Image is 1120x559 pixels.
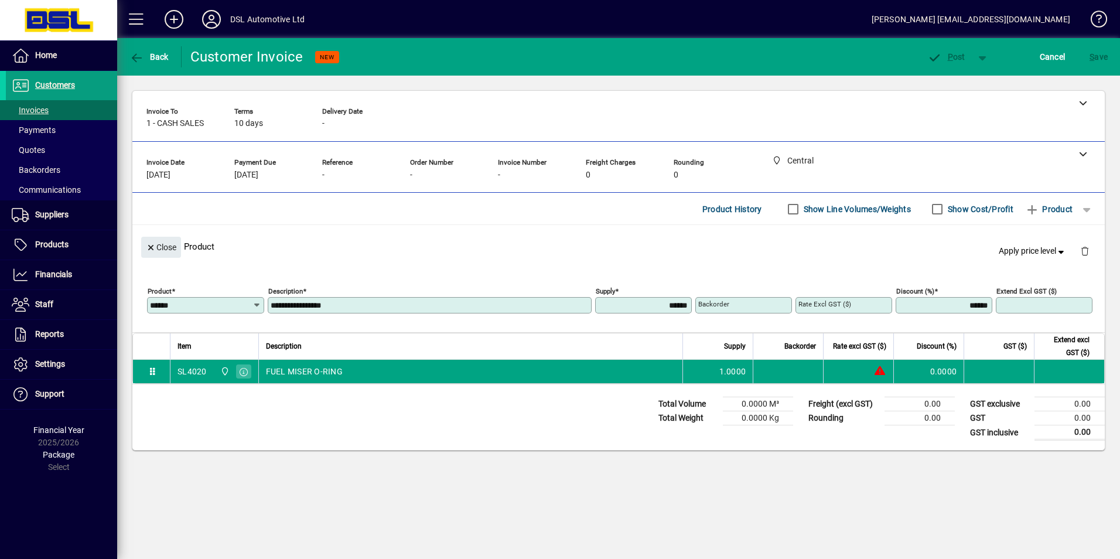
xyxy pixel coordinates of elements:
[1087,46,1111,67] button: Save
[117,46,182,67] app-page-header-button: Back
[1071,246,1099,256] app-page-header-button: Delete
[1040,47,1066,66] span: Cancel
[1082,2,1105,40] a: Knowledge Base
[1034,425,1105,440] td: 0.00
[896,287,934,295] mat-label: Discount (%)
[6,380,117,409] a: Support
[801,203,911,215] label: Show Line Volumes/Weights
[266,340,302,353] span: Description
[35,389,64,398] span: Support
[872,10,1070,29] div: [PERSON_NAME] [EMAIL_ADDRESS][DOMAIN_NAME]
[12,165,60,175] span: Backorders
[1019,199,1078,220] button: Product
[948,52,953,62] span: P
[234,171,258,180] span: [DATE]
[698,300,729,308] mat-label: Backorder
[833,340,886,353] span: Rate excl GST ($)
[6,260,117,289] a: Financials
[996,287,1057,295] mat-label: Extend excl GST ($)
[1090,52,1094,62] span: S
[177,366,207,377] div: SL4020
[1090,47,1108,66] span: ave
[190,47,303,66] div: Customer Invoice
[964,397,1034,411] td: GST exclusive
[1003,340,1027,353] span: GST ($)
[146,238,176,257] span: Close
[177,340,192,353] span: Item
[798,300,851,308] mat-label: Rate excl GST ($)
[410,171,412,180] span: -
[1071,237,1099,265] button: Delete
[927,52,965,62] span: ost
[1037,46,1068,67] button: Cancel
[6,140,117,160] a: Quotes
[6,290,117,319] a: Staff
[35,299,53,309] span: Staff
[193,9,230,30] button: Profile
[322,171,325,180] span: -
[6,41,117,70] a: Home
[653,411,723,425] td: Total Weight
[12,105,49,115] span: Invoices
[1025,200,1073,219] span: Product
[320,53,334,61] span: NEW
[1034,411,1105,425] td: 0.00
[35,359,65,369] span: Settings
[12,125,56,135] span: Payments
[35,50,57,60] span: Home
[964,411,1034,425] td: GST
[702,200,762,219] span: Product History
[803,397,885,411] td: Freight (excl GST)
[6,120,117,140] a: Payments
[586,171,590,180] span: 0
[129,52,169,62] span: Back
[723,397,793,411] td: 0.0000 M³
[6,160,117,180] a: Backorders
[146,171,170,180] span: [DATE]
[994,241,1071,262] button: Apply price level
[999,245,1067,257] span: Apply price level
[148,287,172,295] mat-label: Product
[12,145,45,155] span: Quotes
[653,397,723,411] td: Total Volume
[1034,397,1105,411] td: 0.00
[1042,333,1090,359] span: Extend excl GST ($)
[885,411,955,425] td: 0.00
[35,329,64,339] span: Reports
[127,46,172,67] button: Back
[138,241,184,252] app-page-header-button: Close
[141,237,181,258] button: Close
[498,171,500,180] span: -
[322,119,325,128] span: -
[155,9,193,30] button: Add
[6,100,117,120] a: Invoices
[35,240,69,249] span: Products
[43,450,74,459] span: Package
[6,200,117,230] a: Suppliers
[234,119,263,128] span: 10 days
[35,270,72,279] span: Financials
[217,365,231,378] span: Central
[724,340,746,353] span: Supply
[893,360,964,383] td: 0.0000
[719,366,746,377] span: 1.0000
[964,425,1034,440] td: GST inclusive
[674,171,678,180] span: 0
[784,340,816,353] span: Backorder
[6,350,117,379] a: Settings
[12,185,81,195] span: Communications
[146,119,204,128] span: 1 - CASH SALES
[35,210,69,219] span: Suppliers
[266,366,343,377] span: FUEL MISER O-RING
[6,230,117,260] a: Products
[945,203,1013,215] label: Show Cost/Profit
[6,320,117,349] a: Reports
[885,397,955,411] td: 0.00
[230,10,305,29] div: DSL Automotive Ltd
[132,225,1105,268] div: Product
[917,340,957,353] span: Discount (%)
[33,425,84,435] span: Financial Year
[723,411,793,425] td: 0.0000 Kg
[6,180,117,200] a: Communications
[803,411,885,425] td: Rounding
